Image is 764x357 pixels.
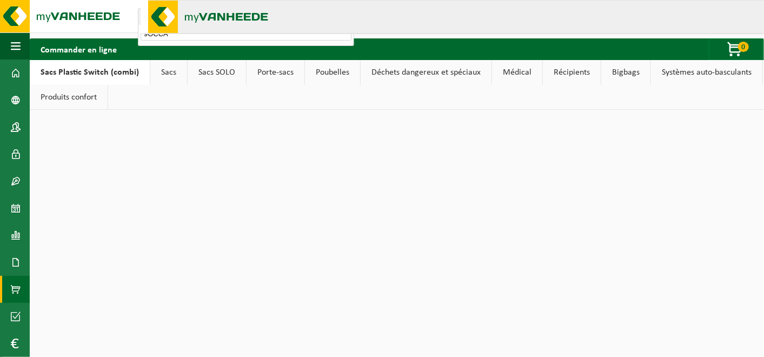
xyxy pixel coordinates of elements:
a: Récipients [543,60,601,85]
a: Sacs Plastic Switch (combi) [30,60,150,85]
h2: Commander en ligne [30,38,128,59]
span: 0 [738,42,749,52]
a: Médical [492,60,542,85]
img: myVanheede [148,1,278,33]
a: Déchets dangereux et spéciaux [361,60,491,85]
a: Sacs SOLO [188,60,246,85]
a: Porte-sacs [247,60,304,85]
a: Poubelles [305,60,360,85]
a: Produits confort [30,85,108,110]
a: Systèmes auto-basculants [651,60,762,85]
button: 0 [709,38,763,60]
button: 10-919285 - LEBRUN TRAITEUR - WAVRIN [138,8,354,24]
a: Sacs [150,60,187,85]
a: Bigbags [601,60,650,85]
